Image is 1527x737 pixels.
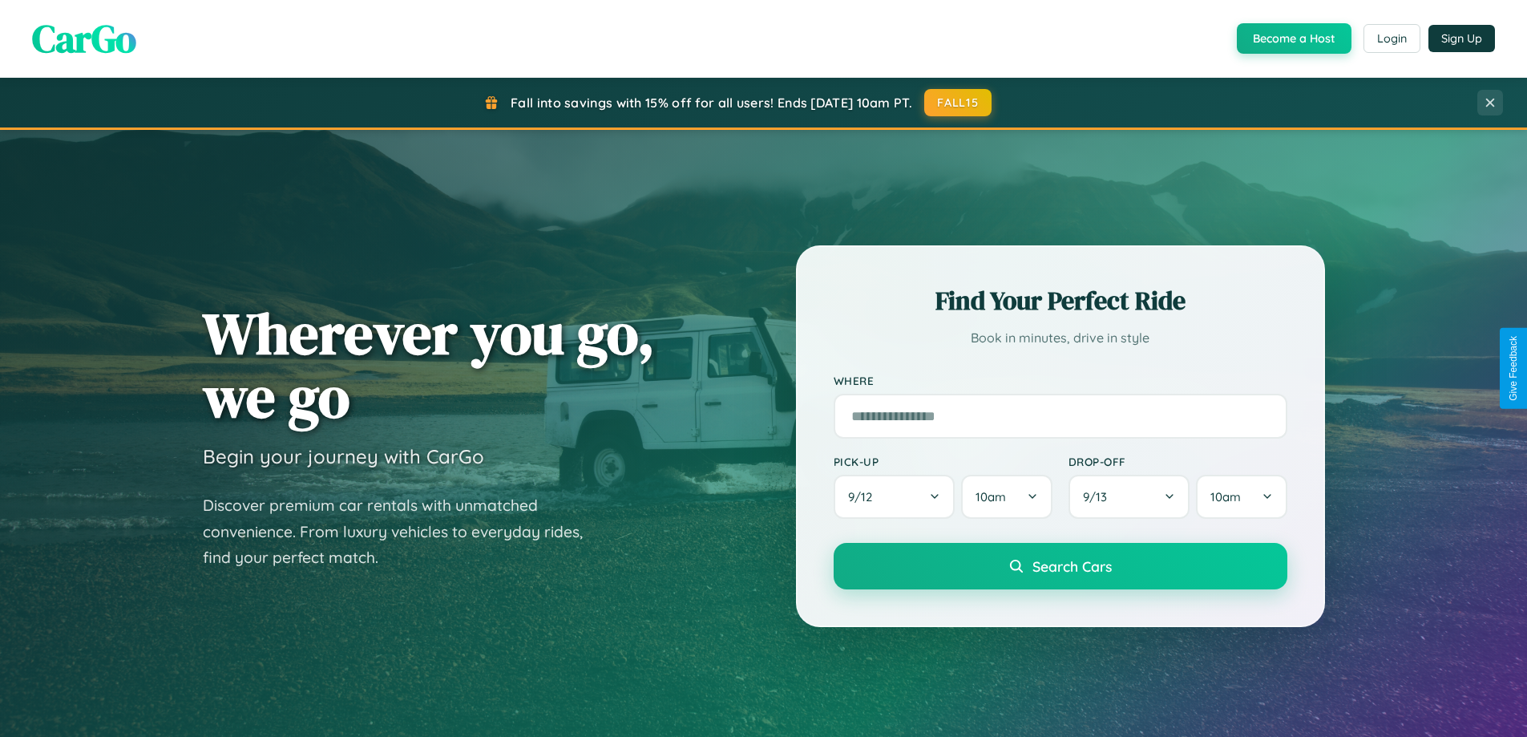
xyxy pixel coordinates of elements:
[1068,455,1287,468] label: Drop-off
[834,543,1287,589] button: Search Cars
[203,492,604,571] p: Discover premium car rentals with unmatched convenience. From luxury vehicles to everyday rides, ...
[1428,25,1495,52] button: Sign Up
[1196,475,1287,519] button: 10am
[1210,489,1241,504] span: 10am
[834,374,1287,387] label: Where
[961,475,1052,519] button: 10am
[848,489,880,504] span: 9 / 12
[1508,336,1519,401] div: Give Feedback
[1237,23,1351,54] button: Become a Host
[834,283,1287,318] h2: Find Your Perfect Ride
[834,455,1052,468] label: Pick-up
[834,475,955,519] button: 9/12
[924,89,992,116] button: FALL15
[1083,489,1115,504] span: 9 / 13
[203,302,655,428] h1: Wherever you go, we go
[1068,475,1190,519] button: 9/13
[1363,24,1420,53] button: Login
[511,95,912,111] span: Fall into savings with 15% off for all users! Ends [DATE] 10am PT.
[976,489,1006,504] span: 10am
[203,444,484,468] h3: Begin your journey with CarGo
[834,326,1287,350] p: Book in minutes, drive in style
[1032,557,1112,575] span: Search Cars
[32,12,136,65] span: CarGo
